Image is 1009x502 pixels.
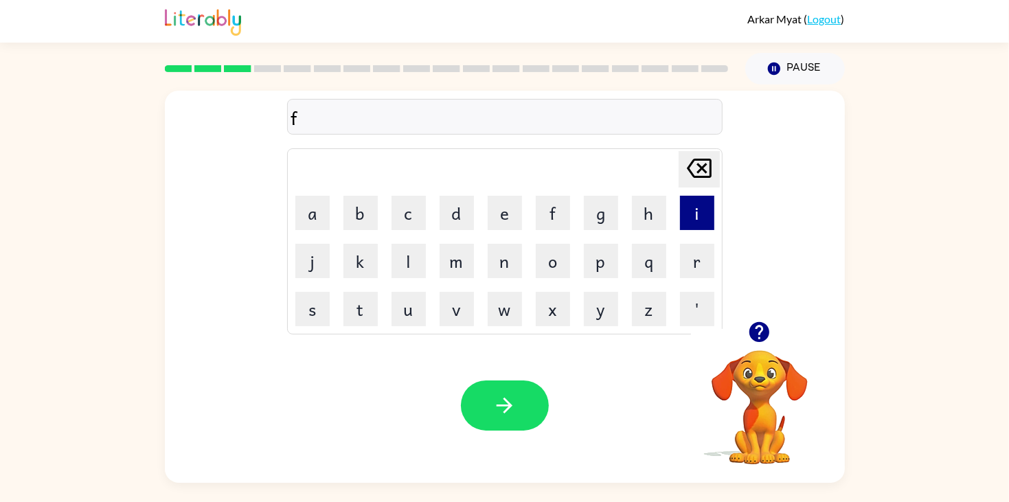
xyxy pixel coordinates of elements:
button: w [488,292,522,326]
button: z [632,292,666,326]
button: h [632,196,666,230]
button: t [343,292,378,326]
button: s [295,292,330,326]
button: k [343,244,378,278]
button: c [392,196,426,230]
button: j [295,244,330,278]
button: f [536,196,570,230]
button: d [440,196,474,230]
button: b [343,196,378,230]
button: m [440,244,474,278]
button: Pause [745,53,845,84]
div: f [291,103,718,132]
button: i [680,196,714,230]
button: e [488,196,522,230]
button: y [584,292,618,326]
img: Literably [165,5,241,36]
button: n [488,244,522,278]
button: x [536,292,570,326]
a: Logout [808,12,841,25]
div: ( ) [748,12,845,25]
button: o [536,244,570,278]
video: Your browser must support playing .mp4 files to use Literably. Please try using another browser. [691,329,828,466]
span: Arkar Myat [748,12,804,25]
button: p [584,244,618,278]
button: u [392,292,426,326]
button: l [392,244,426,278]
button: g [584,196,618,230]
button: r [680,244,714,278]
button: ' [680,292,714,326]
button: a [295,196,330,230]
button: q [632,244,666,278]
button: v [440,292,474,326]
